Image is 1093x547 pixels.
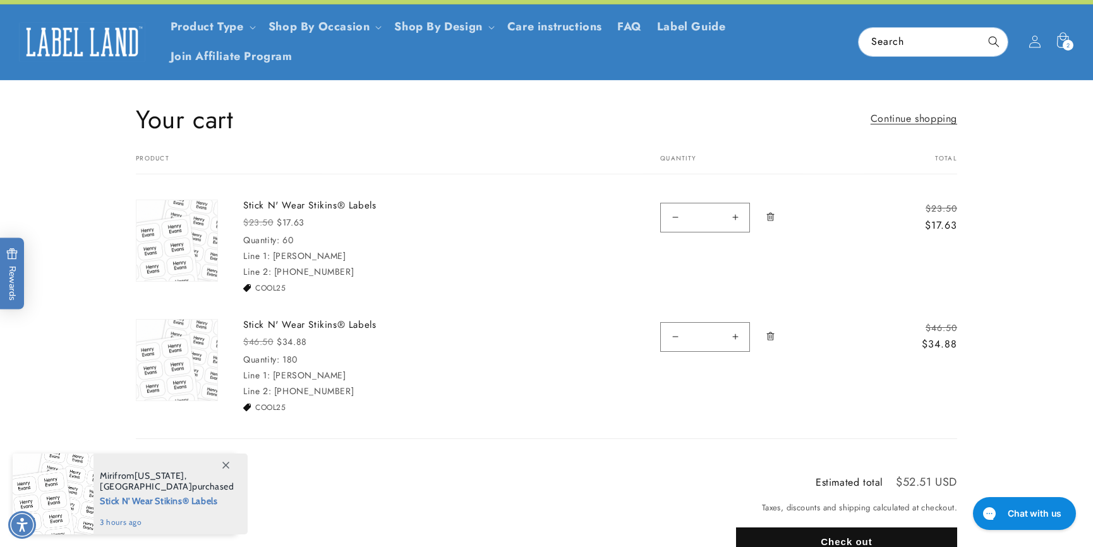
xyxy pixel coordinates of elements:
img: cart [136,200,217,281]
a: Remove Stick N&#39; Wear Stikins® Labels - 60 [759,200,782,235]
a: Care instructions [500,12,610,42]
span: 3 hours ago [100,517,234,528]
span: 2 [1066,40,1070,51]
span: Care instructions [507,20,602,34]
dt: Quantity: [243,353,279,366]
dd: 60 [282,234,293,246]
iframe: Gorgias live chat messenger [967,493,1080,534]
dt: Line 2: [243,265,271,278]
dd: [PHONE_NUMBER] [274,385,354,397]
small: Taxes, discounts and shipping calculated at checkout. [736,502,957,514]
span: Shop By Occasion [269,20,370,34]
p: $52.51 USD [896,476,957,488]
span: FAQ [617,20,642,34]
dt: Line 2: [243,385,271,397]
span: Rewards [6,248,18,301]
dt: Line 1: [243,249,270,262]
strong: $34.88 [277,335,307,348]
span: Miri [100,470,114,481]
a: cart [136,174,218,294]
img: Label Land [19,22,145,61]
input: Quantity for Stick N&#39; Wear Stikins® Labels [689,203,721,232]
summary: Shop By Occasion [261,12,387,42]
span: [GEOGRAPHIC_DATA] [100,481,192,492]
a: Stick N' Wear Stikins® Labels [243,200,433,212]
summary: Shop By Design [387,12,499,42]
dt: Quantity: [243,234,279,246]
span: [US_STATE] [135,470,184,481]
dt: Line 1: [243,369,270,382]
s: Previous price was $23.50 [243,216,274,229]
span: Join Affiliate Program [171,49,293,64]
span: Label Guide [657,20,726,34]
s: Previous price was $23.50 [926,202,957,215]
dd: $17.63 [890,218,957,233]
a: Shop By Design [394,18,482,35]
div: Accessibility Menu [8,511,36,539]
h2: Estimated total [816,478,883,488]
th: Quantity [629,155,864,174]
li: COOL25 [243,282,433,294]
span: from , purchased [100,471,234,492]
dd: [PERSON_NAME] [273,249,346,262]
a: cart [136,294,218,413]
li: COOL25 [243,402,433,413]
s: Previous price was $46.50 [926,322,957,334]
a: Product Type [171,18,244,35]
ul: Discount [243,282,433,294]
button: Search [980,28,1008,56]
strong: $17.63 [277,216,305,229]
th: Product [136,155,629,174]
dd: [PHONE_NUMBER] [274,265,354,278]
dd: 180 [282,353,298,366]
span: Stick N' Wear Stikins® Labels [100,492,234,508]
dd: [PERSON_NAME] [273,369,346,382]
th: Total [864,155,957,174]
a: Label Guide [649,12,734,42]
a: FAQ [610,12,649,42]
img: cart [136,320,217,400]
dd: $34.88 [890,337,957,352]
a: Stick N' Wear Stikins® Labels [243,319,433,332]
ul: Discount [243,402,433,413]
a: Continue shopping [871,110,957,128]
s: Previous price was $46.50 [243,335,274,348]
a: Join Affiliate Program [163,42,300,71]
h1: Your cart [136,103,233,136]
a: Label Land [15,18,150,66]
input: Quantity for Stick N&#39; Wear Stikins® Labels [689,322,721,352]
summary: Product Type [163,12,261,42]
a: Remove Stick N&#39; Wear Stikins® Labels - 180 [759,319,782,354]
